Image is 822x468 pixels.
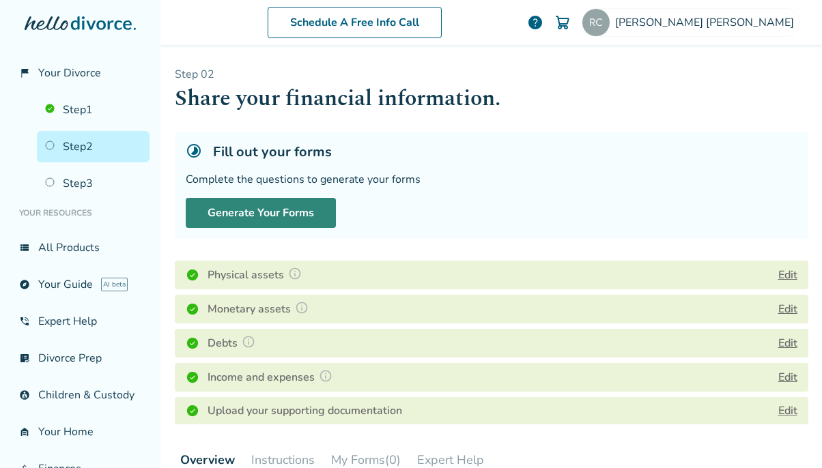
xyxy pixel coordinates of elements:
h4: Upload your supporting documentation [208,403,402,419]
img: Question Mark [295,301,309,315]
a: account_childChildren & Custody [11,379,150,411]
span: view_list [19,242,30,253]
span: Your Divorce [38,65,101,81]
a: view_listAll Products [11,232,150,263]
img: Cart [554,14,571,31]
img: Completed [186,302,199,316]
li: Your Resources [11,199,150,226]
img: rubiebegonia@gmail.com [582,9,610,36]
img: Completed [186,370,199,384]
h4: Physical assets [208,266,306,284]
a: phone_in_talkExpert Help [11,306,150,337]
span: phone_in_talk [19,316,30,327]
a: flag_2Your Divorce [11,57,150,89]
a: Step2 [37,131,150,162]
img: Question Mark [319,369,332,383]
button: Edit [778,267,797,283]
a: Step3 [37,168,150,199]
p: Step 0 2 [175,67,808,82]
button: Edit [778,369,797,385]
h5: Fill out your forms [213,143,332,161]
span: account_child [19,390,30,400]
button: Generate Your Forms [186,198,336,228]
iframe: Chat Widget [754,403,822,468]
a: exploreYour GuideAI beta [11,269,150,300]
span: flag_2 [19,68,30,78]
button: Edit [778,301,797,317]
img: Question Mark [242,335,255,349]
a: Schedule A Free Info Call [268,7,442,38]
img: Completed [186,404,199,418]
span: explore [19,279,30,290]
img: Completed [186,336,199,350]
h4: Income and expenses [208,368,337,386]
img: Question Mark [288,267,302,280]
a: help [527,14,543,31]
img: Completed [186,268,199,282]
a: Step1 [37,94,150,126]
h4: Monetary assets [208,300,313,318]
h1: Share your financial information. [175,82,808,115]
div: Complete the questions to generate your forms [186,172,797,187]
span: garage_home [19,426,30,437]
span: AI beta [101,278,128,291]
a: list_alt_checkDivorce Prep [11,342,150,374]
span: [PERSON_NAME] [PERSON_NAME] [615,15,799,30]
a: garage_homeYour Home [11,416,150,448]
span: list_alt_check [19,353,30,364]
h4: Debts [208,334,259,352]
button: Edit [778,335,797,351]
